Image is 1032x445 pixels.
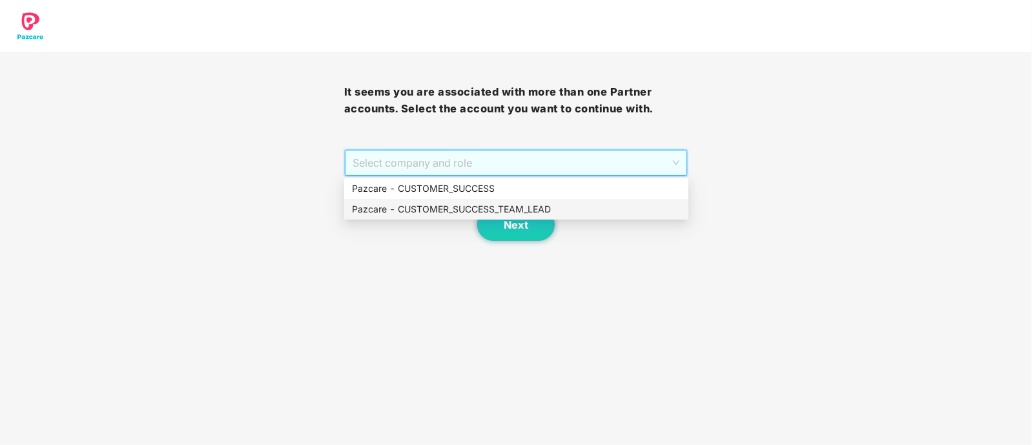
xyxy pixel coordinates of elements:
span: Next [504,219,528,231]
div: Pazcare - CUSTOMER_SUCCESS_TEAM_LEAD [352,202,681,216]
div: Pazcare - CUSTOMER_SUCCESS [344,178,688,199]
div: Pazcare - CUSTOMER_SUCCESS [352,181,681,196]
span: Select company and role [353,150,680,175]
h3: It seems you are associated with more than one Partner accounts. Select the account you want to c... [344,84,688,117]
button: Next [477,209,555,241]
div: Pazcare - CUSTOMER_SUCCESS_TEAM_LEAD [344,199,688,220]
